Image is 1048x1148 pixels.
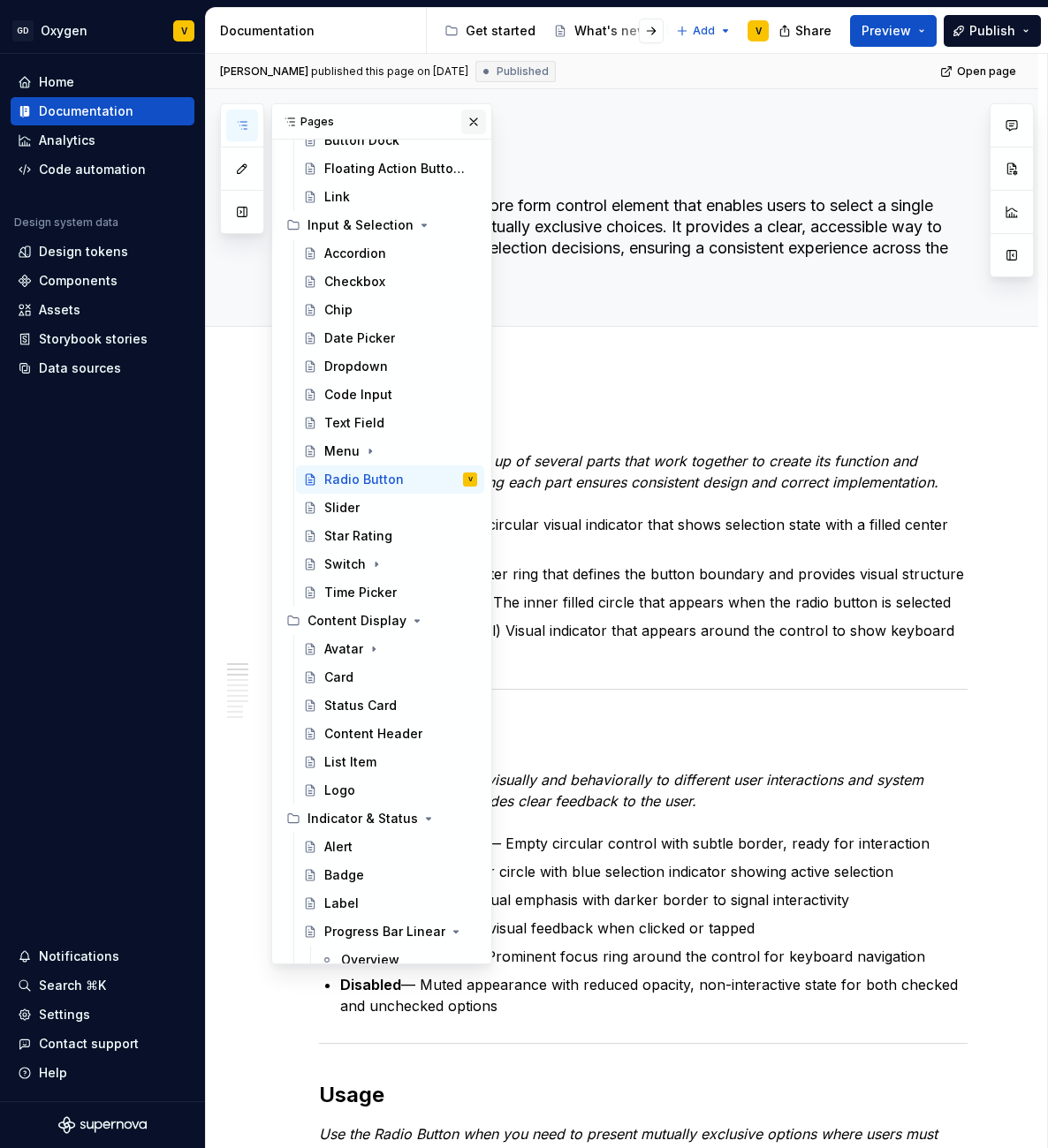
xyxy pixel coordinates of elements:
[935,59,1024,84] a: Open page
[340,833,968,854] p: — Empty circular control with subtle border, ready for interaction
[220,22,419,40] div: Documentation
[324,414,384,432] div: Text Field
[324,923,445,940] div: Progress Bar Linear
[324,555,366,573] div: Switch
[319,771,928,810] em: The Radio Button adapts visually and behaviorally to different user interactions and system statu...
[296,465,484,494] a: Radio ButtonV
[296,720,484,748] a: Content Header
[324,725,422,743] div: Content Header
[324,838,353,856] div: Alert
[220,64,308,79] span: [PERSON_NAME]
[319,452,938,491] em: The Radio Button is made up of several parts that work together to create its function and appear...
[296,691,484,720] a: Status Card
[324,132,399,149] div: Button Dock
[11,238,194,266] a: Design tokens
[319,727,968,755] h2: States
[296,155,484,183] a: Floating Action Button (FAB)
[324,895,359,912] div: Label
[11,296,194,324] a: Assets
[296,861,484,889] a: Badge
[11,1059,194,1087] button: Help
[324,471,404,488] div: Radio Button
[39,1035,139,1053] div: Contact support
[279,607,484,635] div: Content Display
[296,381,484,409] a: Code Input
[11,1001,194,1029] a: Settings
[39,948,119,965] div: Notifications
[324,160,470,177] div: Floating Action Button (FAB)
[324,866,364,884] div: Badge
[296,776,484,804] a: Logo
[437,13,667,49] div: Page tree
[11,971,194,1000] button: Search ⌘K
[11,155,194,184] a: Code automation
[308,216,414,234] div: Input & Selection
[39,102,133,120] div: Documentation
[340,946,968,967] p: — Prominent focus ring around the control for keyboard navigation
[296,663,484,691] a: Card
[296,889,484,918] a: Label
[324,245,386,262] div: Accordion
[11,942,194,971] button: Notifications
[693,24,715,38] span: Add
[324,668,353,686] div: Card
[468,471,473,488] div: V
[324,527,392,545] div: Star Rating
[39,132,95,149] div: Analytics
[11,97,194,125] a: Documentation
[324,499,360,517] div: Slider
[319,408,968,436] h2: Anatomy
[340,514,968,556] p: — The circular visual indicator that shows selection state with a filled center dot when selected
[324,188,350,206] div: Link
[296,324,484,352] a: Date Picker
[957,64,1016,79] span: Open page
[324,753,376,771] div: List Item
[324,697,397,714] div: Status Card
[14,215,118,230] div: Design system data
[324,358,388,375] div: Dropdown
[296,352,484,381] a: Dropdown
[11,354,194,382] a: Data sources
[341,951,399,969] div: Overview
[296,268,484,296] a: Checkbox
[546,17,655,45] a: What's new
[296,748,484,776] a: List Item
[324,782,355,799] div: Logo
[324,584,397,601] div: Time Picker
[319,1081,968,1109] h2: Usage
[39,243,128,261] div: Design tokens
[324,301,353,319] div: Chip
[340,918,968,939] p: — Immediate visual feedback when clicked or tapped
[756,24,762,38] div: V
[296,550,484,578] a: Switch
[340,620,968,662] p: — (Optional) Visual indicator that appears around the control to show keyboard focus state
[12,20,34,42] div: GD
[296,635,484,663] a: Avatar
[39,1064,67,1082] div: Help
[340,861,968,882] p: — Filled inner circle with blue selection indicator showing active selection
[11,267,194,295] a: Components
[340,563,968,585] p: — The outer ring that defines the button boundary and provides visual structure
[296,126,484,155] a: Button Dock
[315,146,964,188] textarea: Radio Button
[11,68,194,96] a: Home
[39,977,106,994] div: Search ⌘K
[324,273,385,291] div: Checkbox
[466,22,535,40] div: Get started
[58,1116,147,1134] svg: Supernova Logo
[944,15,1041,47] button: Publish
[296,296,484,324] a: Chip
[296,409,484,437] a: Text Field
[324,386,392,404] div: Code Input
[311,64,468,79] div: published this page on [DATE]
[272,104,491,140] div: Pages
[39,1006,90,1023] div: Settings
[340,592,968,613] p: — The inner filled circle that appears when the radio button is selected
[862,22,911,40] span: Preview
[315,192,964,283] textarea: The Radio Button is a core form control element that enables users to select a single option from...
[296,494,484,522] a: Slider
[437,17,543,45] a: Get started
[296,239,484,268] a: Accordion
[4,11,201,49] button: GDOxygenV
[39,73,74,91] div: Home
